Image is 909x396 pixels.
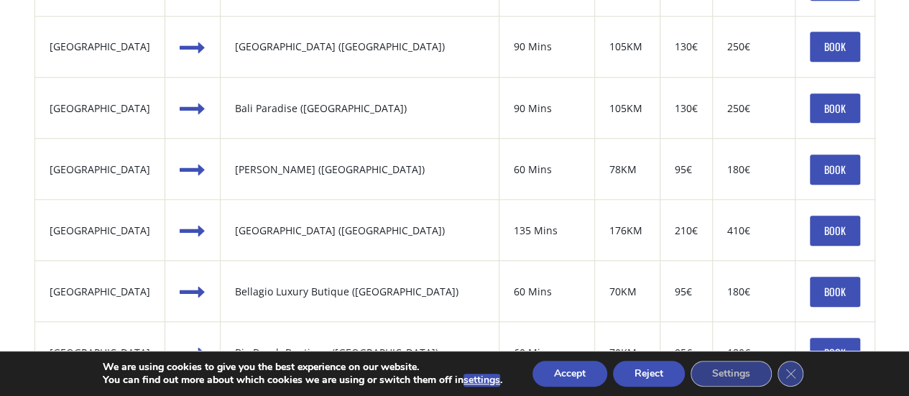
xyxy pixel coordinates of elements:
[514,162,580,177] div: 60 Mins
[514,40,580,54] div: 90 Mins
[235,101,484,116] div: Bali Paradise ([GEOGRAPHIC_DATA])
[609,285,645,299] div: 70KM
[514,285,580,299] div: 60 Mins
[50,346,150,360] div: [GEOGRAPHIC_DATA]
[727,40,780,54] div: 250€
[613,361,685,387] button: Reject
[727,285,780,299] div: 180€
[103,361,502,374] p: We are using cookies to give you the best experience on our website.
[727,162,780,177] div: 180€
[609,101,645,116] div: 105KM
[675,101,698,116] div: 130€
[50,224,150,238] div: [GEOGRAPHIC_DATA]
[675,285,698,299] div: 95€
[675,346,698,360] div: 95€
[532,361,607,387] button: Accept
[691,361,772,387] button: Settings
[727,346,780,360] div: 180€
[50,285,150,299] div: [GEOGRAPHIC_DATA]
[50,101,150,116] div: [GEOGRAPHIC_DATA]
[463,374,500,387] button: settings
[50,40,150,54] div: [GEOGRAPHIC_DATA]
[727,101,780,116] div: 250€
[235,285,484,299] div: Bellagio Luxury Butique ([GEOGRAPHIC_DATA])
[675,40,698,54] div: 130€
[609,346,645,360] div: 70KM
[609,162,645,177] div: 78KM
[514,101,580,116] div: 90 Mins
[727,224,780,238] div: 410€
[810,216,860,246] a: BOOK
[810,155,860,185] a: BOOK
[103,374,502,387] p: You can find out more about which cookies we are using or switch them off in .
[675,224,698,238] div: 210€
[609,40,645,54] div: 105KM
[235,224,484,238] div: [GEOGRAPHIC_DATA] ([GEOGRAPHIC_DATA])
[235,162,484,177] div: [PERSON_NAME] ([GEOGRAPHIC_DATA])
[50,162,150,177] div: [GEOGRAPHIC_DATA]
[609,224,645,238] div: 176KM
[810,277,860,307] a: BOOK
[778,361,803,387] button: Close GDPR Cookie Banner
[514,224,580,238] div: 135 Mins
[810,93,860,124] a: BOOK
[810,32,860,62] a: BOOK
[235,346,484,360] div: Bio Beach Boutique ([GEOGRAPHIC_DATA])
[235,40,484,54] div: [GEOGRAPHIC_DATA] ([GEOGRAPHIC_DATA])
[810,338,860,368] a: BOOK
[514,346,580,360] div: 60 Mins
[675,162,698,177] div: 95€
